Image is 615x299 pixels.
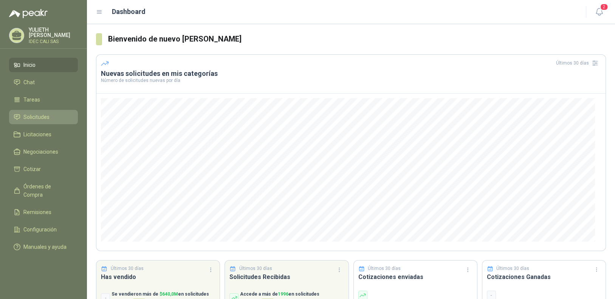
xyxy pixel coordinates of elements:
span: 1996 [278,291,288,297]
a: Solicitudes [9,110,78,124]
span: Negociaciones [23,148,58,156]
h3: Cotizaciones enviadas [358,272,472,282]
img: Logo peakr [9,9,48,18]
a: Manuales y ayuda [9,240,78,254]
span: $ 640,0M [160,291,178,297]
a: Tareas [9,92,78,107]
button: 2 [592,5,606,19]
p: Número de solicitudes nuevas por día [101,78,601,83]
span: Órdenes de Compra [23,182,71,199]
p: Últimos 30 días [239,265,272,272]
span: Cotizar [23,165,41,173]
p: Últimos 30 días [496,265,529,272]
span: Solicitudes [23,113,50,121]
a: Negociaciones [9,145,78,159]
h3: Solicitudes Recibidas [229,272,344,282]
span: Chat [23,78,35,86]
h3: Cotizaciones Ganadas [487,272,601,282]
span: Tareas [23,96,40,104]
a: Configuración [9,222,78,237]
span: Licitaciones [23,130,51,139]
a: Chat [9,75,78,89]
h3: Has vendido [101,272,215,282]
a: Inicio [9,58,78,72]
a: Cotizar [9,162,78,176]
p: IDEC CALI SAS [29,39,78,44]
span: Remisiones [23,208,51,216]
a: Licitaciones [9,127,78,142]
span: Configuración [23,225,57,234]
p: Últimos 30 días [111,265,144,272]
p: Últimos 30 días [368,265,401,272]
a: Órdenes de Compra [9,179,78,202]
span: 2 [600,3,608,11]
h3: Bienvenido de nuevo [PERSON_NAME] [108,33,606,45]
span: Manuales y ayuda [23,243,67,251]
div: Últimos 30 días [556,57,601,69]
span: Inicio [23,61,36,69]
p: YULIETH [PERSON_NAME] [29,27,78,38]
h1: Dashboard [112,6,146,17]
h3: Nuevas solicitudes en mis categorías [101,69,601,78]
a: Remisiones [9,205,78,219]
